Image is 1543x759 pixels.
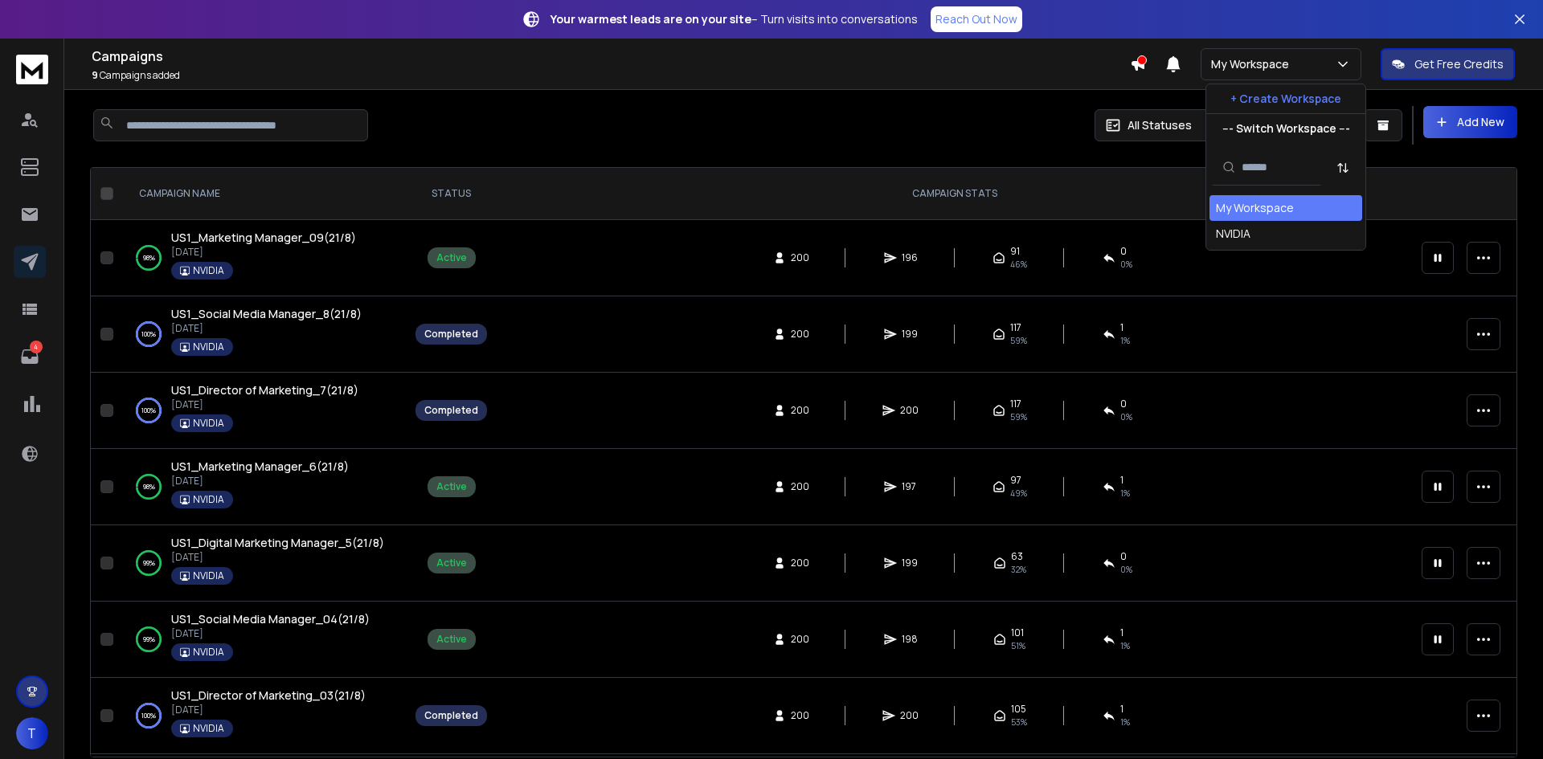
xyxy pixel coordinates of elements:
span: 200 [900,404,919,417]
td: 98%US1_Marketing Manager_6(21/8)[DATE]NVIDIA [120,449,406,525]
p: [DATE] [171,627,370,640]
span: US1_Director of Marketing_7(21/8) [171,382,358,398]
span: 0 % [1120,563,1132,576]
span: 200 [791,633,809,646]
span: 1 % [1120,487,1130,500]
span: 1 % [1120,639,1130,652]
th: STATUS [406,168,497,220]
td: 98%US1_Marketing Manager_09(21/8)[DATE]NVIDIA [120,220,406,296]
span: US1_Marketing Manager_09(21/8) [171,230,356,245]
span: 1 [1120,626,1123,639]
span: 1 [1120,703,1123,716]
span: 200 [900,709,919,722]
span: 200 [791,709,809,722]
span: 198 [902,633,918,646]
span: 101 [1011,626,1024,639]
p: 100 % [141,708,156,724]
span: 59 % [1010,410,1027,423]
h1: Campaigns [92,47,1130,66]
a: US1_Digital Marketing Manager_5(21/8) [171,535,384,551]
a: US1_Social Media Manager_8(21/8) [171,306,362,322]
p: NVIDIA [193,264,224,277]
a: US1_Director of Marketing_03(21/8) [171,688,366,704]
span: 197 [902,480,918,493]
p: [DATE] [171,322,362,335]
p: [DATE] [171,246,356,259]
span: US1_Social Media Manager_04(21/8) [171,611,370,626]
span: 0 [1120,245,1127,258]
span: 200 [791,557,809,569]
button: T [16,717,48,749]
div: Active [436,557,467,569]
span: 1 [1120,474,1123,487]
td: 100%US1_Social Media Manager_8(21/8)[DATE]NVIDIA [120,296,406,373]
span: 196 [902,251,918,264]
td: 100%US1_Director of Marketing_7(21/8)[DATE]NVIDIA [120,373,406,449]
span: US1_Social Media Manager_8(21/8) [171,306,362,321]
p: Get Free Credits [1414,56,1504,72]
button: Get Free Credits [1381,48,1515,80]
span: 199 [902,557,918,569]
p: 98 % [143,479,155,495]
span: 1 % [1120,716,1130,728]
span: 105 [1011,703,1026,716]
strong: Your warmest leads are on your site [550,11,751,27]
span: 200 [791,251,809,264]
span: US1_Digital Marketing Manager_5(21/8) [171,535,384,550]
span: 91 [1010,245,1020,258]
p: [DATE] [171,551,384,564]
p: [DATE] [171,475,349,488]
p: 100 % [141,402,156,418]
a: US1_Social Media Manager_04(21/8) [171,611,370,627]
span: 59 % [1010,334,1027,347]
p: 4 [30,341,43,353]
a: Reach Out Now [931,6,1022,32]
td: 99%US1_Digital Marketing Manager_5(21/8)[DATE]NVIDIA [120,525,406,602]
th: CAMPAIGN STATS [497,168,1412,220]
div: Active [436,633,467,646]
p: [DATE] [171,704,366,716]
td: 100%US1_Director of Marketing_03(21/8)[DATE]NVIDIA [120,678,406,754]
span: 49 % [1010,487,1027,500]
a: US1_Marketing Manager_6(21/8) [171,459,349,475]
p: NVIDIA [193,722,224,735]
p: NVIDIA [193,569,224,582]
p: [DATE] [171,398,358,411]
th: CAMPAIGN NAME [120,168,406,220]
p: Campaigns added [92,69,1130,82]
p: 99 % [143,631,155,647]
span: 200 [791,404,809,417]
p: All Statuses [1128,117,1192,133]
p: – Turn visits into conversations [550,11,918,27]
span: US1_Director of Marketing_03(21/8) [171,688,366,703]
p: Reach Out Now [935,11,1017,27]
p: 99 % [143,555,155,571]
span: 9 [92,68,98,82]
p: NVIDIA [193,417,224,430]
button: + Create Workspace [1206,84,1365,113]
span: 117 [1010,398,1021,410]
td: 99%US1_Social Media Manager_04(21/8)[DATE]NVIDIA [120,602,406,678]
img: logo [16,55,48,84]
p: + Create Workspace [1230,91,1341,107]
span: 46 % [1010,258,1027,271]
span: 199 [902,328,918,341]
span: 200 [791,328,809,341]
div: My Workspace [1216,200,1294,216]
div: Completed [424,404,478,417]
span: 1 [1120,321,1123,334]
div: Completed [424,709,478,722]
div: Completed [424,328,478,341]
a: 4 [14,341,46,373]
span: 97 [1010,474,1021,487]
button: Add New [1423,106,1517,138]
p: NVIDIA [193,341,224,353]
span: US1_Marketing Manager_6(21/8) [171,459,349,474]
span: 200 [791,480,809,493]
span: 1 % [1120,334,1130,347]
span: 117 [1010,321,1021,334]
span: 0 [1120,398,1127,410]
a: US1_Marketing Manager_09(21/8) [171,230,356,246]
div: Active [436,251,467,264]
span: 0 % [1120,258,1132,271]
